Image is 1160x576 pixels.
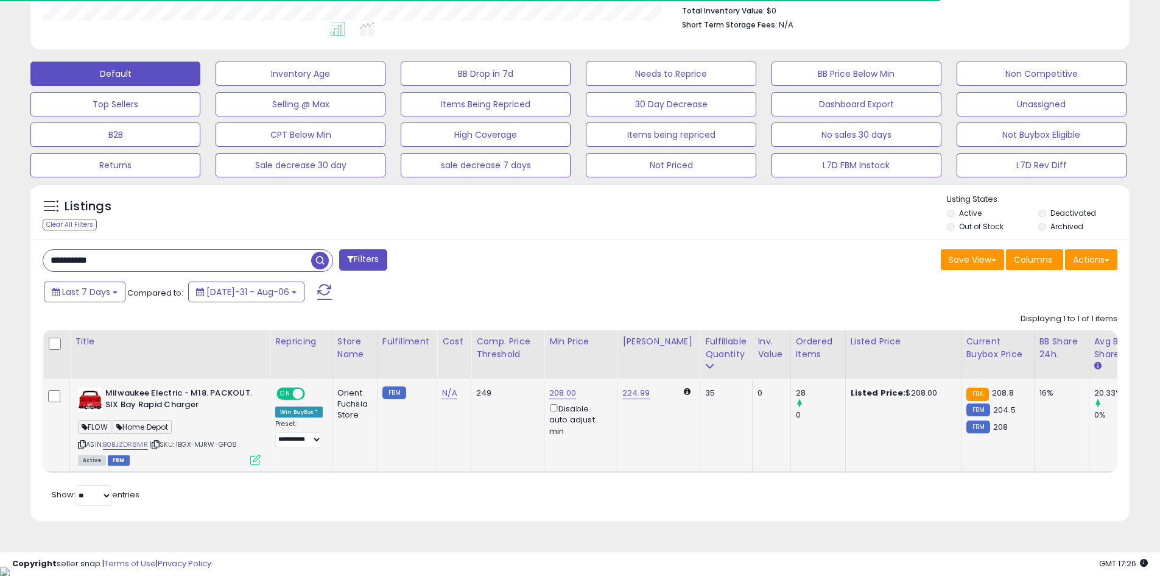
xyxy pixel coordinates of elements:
[586,62,756,86] button: Needs to Reprice
[705,388,743,399] div: 35
[44,282,125,302] button: Last 7 Days
[442,335,466,348] div: Cost
[851,387,906,399] b: Listed Price:
[158,558,211,569] a: Privacy Policy
[476,335,539,361] div: Comp. Price Threshold
[337,388,368,421] div: Orient Fuchsia Store
[851,388,952,399] div: $208.00
[206,286,289,298] span: [DATE]-31 - Aug-06
[947,194,1130,205] p: Listing States:
[758,335,785,361] div: Inv. value
[275,420,323,447] div: Preset:
[772,123,941,147] button: No sales 30 days
[103,439,148,450] a: B0BJZDR8MR
[586,123,756,147] button: Items being repriced
[758,388,781,399] div: 0
[188,282,304,302] button: [DATE]-31 - Aug-06
[993,421,1008,433] span: 208
[957,153,1127,177] button: L7D Rev Diff
[705,335,747,361] div: Fulfillable Quantity
[851,335,956,348] div: Listed Price
[957,62,1127,86] button: Non Competitive
[796,335,840,361] div: Ordered Items
[586,153,756,177] button: Not Priced
[216,92,385,116] button: Selling @ Max
[1039,335,1084,361] div: BB Share 24h.
[401,153,571,177] button: sale decrease 7 days
[966,404,990,416] small: FBM
[78,420,111,434] span: FLOW
[75,335,265,348] div: Title
[959,208,982,218] label: Active
[52,489,139,500] span: Show: entries
[278,389,293,399] span: ON
[62,286,110,298] span: Last 7 Days
[476,388,535,399] div: 249
[401,62,571,86] button: BB Drop in 7d
[941,249,1004,270] button: Save View
[1050,221,1083,232] label: Archived
[1006,249,1063,270] button: Columns
[622,335,695,348] div: [PERSON_NAME]
[12,558,211,570] div: seller snap | |
[104,558,156,569] a: Terms of Use
[442,387,457,399] a: N/A
[779,19,793,30] span: N/A
[216,62,385,86] button: Inventory Age
[966,388,989,401] small: FBA
[796,410,845,421] div: 0
[382,386,406,399] small: FBM
[957,123,1127,147] button: Not Buybox Eligible
[1050,208,1096,218] label: Deactivated
[105,388,253,413] b: Milwaukee Electric - M18. PACKOUT. SIX Bay Rapid Charger
[772,153,941,177] button: L7D FBM Instock
[1094,388,1144,399] div: 20.33%
[586,92,756,116] button: 30 Day Decrease
[65,198,111,215] h5: Listings
[12,558,57,569] strong: Copyright
[275,335,327,348] div: Repricing
[1014,254,1052,266] span: Columns
[966,421,990,433] small: FBM
[216,123,385,147] button: CPT Below Min
[992,387,1014,399] span: 208.8
[959,221,1004,232] label: Out of Stock
[43,219,97,230] div: Clear All Filters
[216,153,385,177] button: Sale decrease 30 day
[682,2,1108,17] li: $0
[1021,313,1117,325] div: Displaying 1 to 1 of 1 items
[682,20,777,30] b: Short Term Storage Fees:
[1099,558,1148,569] span: 2025-08-14 17:26 GMT
[108,455,130,466] span: FBM
[796,388,845,399] div: 28
[30,153,200,177] button: Returns
[1094,361,1102,372] small: Avg BB Share.
[966,335,1029,361] div: Current Buybox Price
[682,5,765,16] b: Total Inventory Value:
[78,388,102,412] img: 416MIqKgtBL._SL40_.jpg
[382,335,432,348] div: Fulfillment
[113,420,172,434] span: Home Depot
[549,387,576,399] a: 208.00
[1039,388,1080,399] div: 16%
[150,439,237,449] span: | SKU: 1BGX-MJRW-GFO8
[549,335,612,348] div: Min Price
[622,387,650,399] a: 224.99
[772,62,941,86] button: BB Price Below Min
[303,389,323,399] span: OFF
[30,62,200,86] button: Default
[78,388,261,464] div: ASIN:
[127,287,183,299] span: Compared to:
[993,404,1016,416] span: 204.5
[30,123,200,147] button: B2B
[339,249,387,271] button: Filters
[275,407,323,418] div: Win BuyBox *
[1065,249,1117,270] button: Actions
[549,402,608,437] div: Disable auto adjust min
[30,92,200,116] button: Top Sellers
[1094,410,1144,421] div: 0%
[337,335,372,361] div: Store Name
[401,123,571,147] button: High Coverage
[401,92,571,116] button: Items Being Repriced
[78,455,106,466] span: All listings currently available for purchase on Amazon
